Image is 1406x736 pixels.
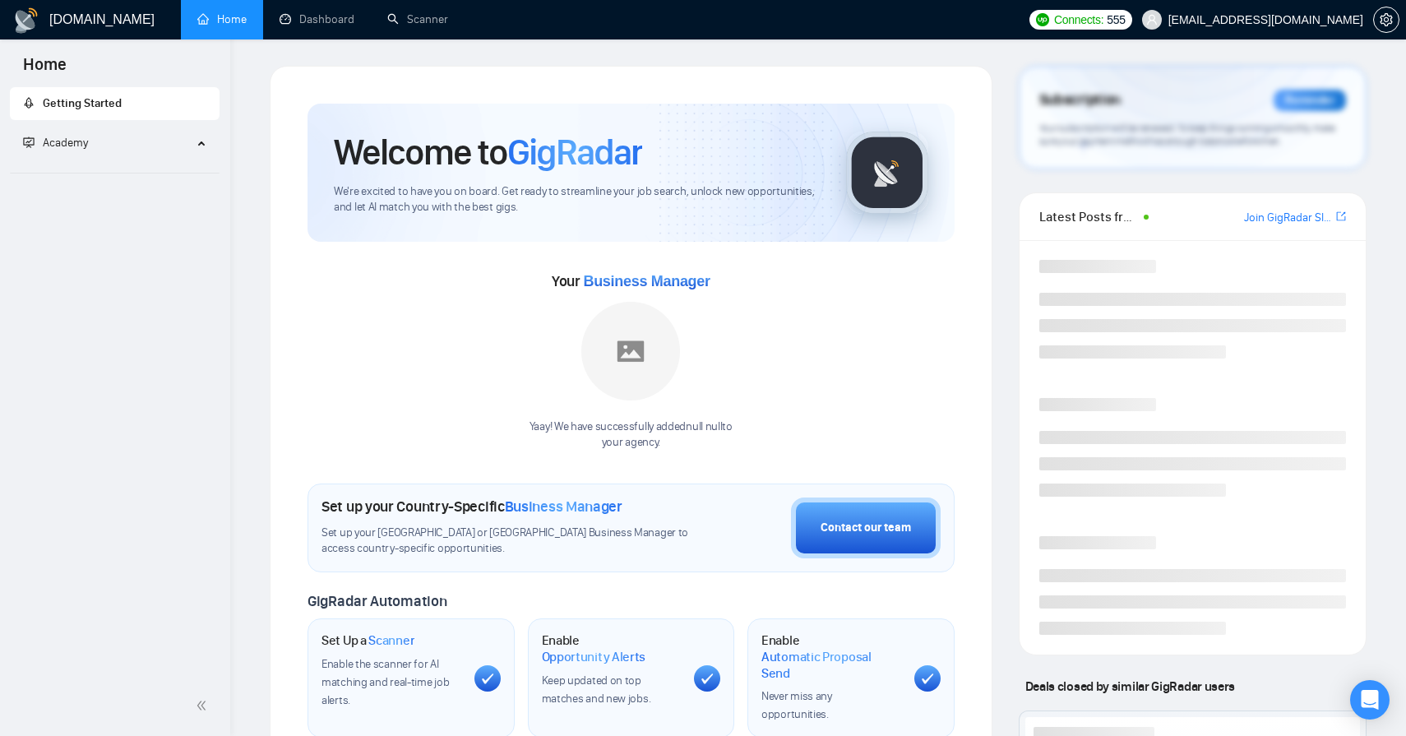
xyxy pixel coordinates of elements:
[13,7,39,34] img: logo
[761,649,901,681] span: Automatic Proposal Send
[791,498,941,558] button: Contact our team
[1039,122,1335,148] span: Your subscription will be renewed. To keep things running smoothly, make sure your payment method...
[321,632,414,649] h1: Set Up a
[1107,11,1125,29] span: 555
[10,166,220,177] li: Academy Homepage
[321,657,449,707] span: Enable the scanner for AI matching and real-time job alerts.
[505,498,622,516] span: Business Manager
[1336,209,1346,225] a: export
[368,632,414,649] span: Scanner
[761,632,901,681] h1: Enable
[43,96,122,110] span: Getting Started
[1244,209,1333,227] a: Join GigRadar Slack Community
[23,97,35,109] span: rocket
[552,272,710,290] span: Your
[821,519,911,537] div: Contact our team
[542,632,682,664] h1: Enable
[1036,13,1049,26] img: upwork-logo.png
[1336,210,1346,223] span: export
[1373,13,1399,26] a: setting
[334,184,820,215] span: We're excited to have you on board. Get ready to streamline your job search, unlock new opportuni...
[308,592,446,610] span: GigRadar Automation
[1373,7,1399,33] button: setting
[530,419,733,451] div: Yaay! We have successfully added null null to
[280,12,354,26] a: dashboardDashboard
[23,136,88,150] span: Academy
[583,273,710,289] span: Business Manager
[197,12,247,26] a: homeHome
[23,137,35,148] span: fund-projection-screen
[581,302,680,400] img: placeholder.png
[10,53,80,87] span: Home
[530,435,733,451] p: your agency .
[1350,680,1390,720] div: Open Intercom Messenger
[321,498,622,516] h1: Set up your Country-Specific
[1374,13,1399,26] span: setting
[334,130,642,174] h1: Welcome to
[542,649,646,665] span: Opportunity Alerts
[1039,86,1121,114] span: Subscription
[321,525,693,557] span: Set up your [GEOGRAPHIC_DATA] or [GEOGRAPHIC_DATA] Business Manager to access country-specific op...
[1019,672,1242,701] span: Deals closed by similar GigRadar users
[507,130,642,174] span: GigRadar
[387,12,448,26] a: searchScanner
[846,132,928,214] img: gigradar-logo.png
[196,697,212,714] span: double-left
[1054,11,1103,29] span: Connects:
[10,87,220,120] li: Getting Started
[1274,90,1346,111] div: Reminder
[1039,206,1139,227] span: Latest Posts from the GigRadar Community
[542,674,651,706] span: Keep updated on top matches and new jobs.
[43,136,88,150] span: Academy
[761,689,832,721] span: Never miss any opportunities.
[1146,14,1158,25] span: user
